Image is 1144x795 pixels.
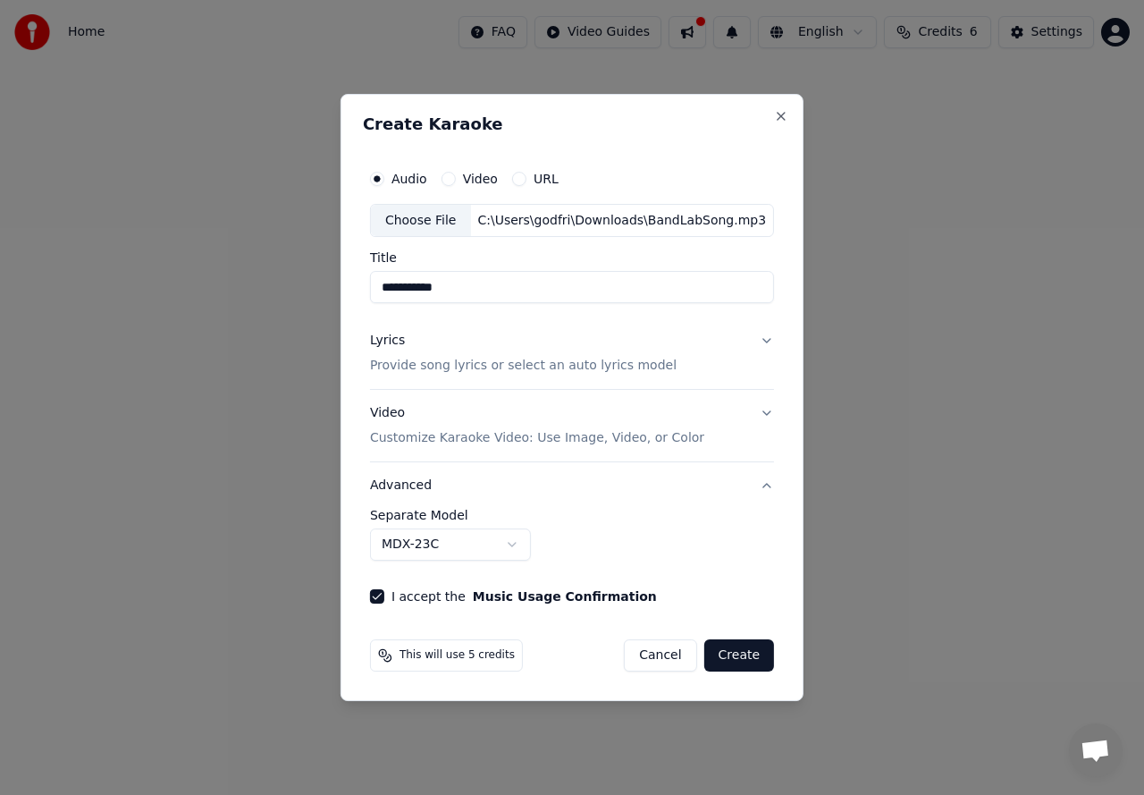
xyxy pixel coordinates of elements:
[391,173,427,185] label: Audio
[624,639,696,672] button: Cancel
[463,173,498,185] label: Video
[370,429,704,447] p: Customize Karaoke Video: Use Image, Video, or Color
[371,205,471,237] div: Choose File
[370,391,774,462] button: VideoCustomize Karaoke Video: Use Image, Video, or Color
[470,212,773,230] div: C:\Users\godfri\Downloads\BandLabSong.mp3
[370,462,774,509] button: Advanced
[370,333,405,351] div: Lyrics
[391,590,657,603] label: I accept the
[370,252,774,265] label: Title
[370,358,677,376] p: Provide song lyrics or select an auto lyrics model
[400,648,515,663] span: This will use 5 credits
[363,116,781,132] h2: Create Karaoke
[370,318,774,390] button: LyricsProvide song lyrics or select an auto lyrics model
[534,173,559,185] label: URL
[473,590,657,603] button: I accept the
[370,405,704,448] div: Video
[370,509,774,575] div: Advanced
[704,639,775,672] button: Create
[370,509,774,521] label: Separate Model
